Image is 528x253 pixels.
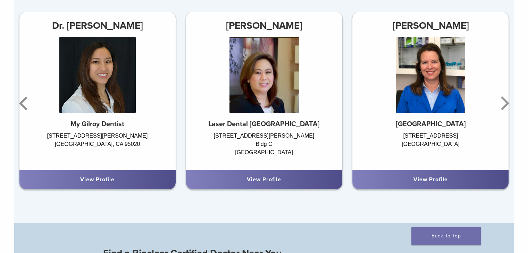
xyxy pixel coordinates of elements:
a: View Profile [80,176,115,183]
a: View Profile [413,176,448,183]
strong: My Gilroy Dentist [70,120,124,128]
h3: Dr. [PERSON_NAME] [19,17,176,34]
div: [STREET_ADDRESS][PERSON_NAME] Bldg C [GEOGRAPHIC_DATA] [186,132,342,163]
button: Next [497,82,511,124]
div: [STREET_ADDRESS][PERSON_NAME] [GEOGRAPHIC_DATA], CA 95020 [19,132,176,163]
h3: [PERSON_NAME] [186,17,342,34]
img: Dr. Jeannie Molato [229,37,299,113]
img: Dr. Amy Tran [59,37,136,113]
strong: [GEOGRAPHIC_DATA] [395,120,466,128]
button: Previous [18,82,32,124]
div: [STREET_ADDRESS] [GEOGRAPHIC_DATA] [352,132,509,163]
a: View Profile [247,176,281,183]
img: Dr. Mary Anne Marschik [396,37,465,113]
a: Back To Top [411,227,481,245]
strong: Laser Dental [GEOGRAPHIC_DATA] [208,120,320,128]
h3: [PERSON_NAME] [352,17,509,34]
